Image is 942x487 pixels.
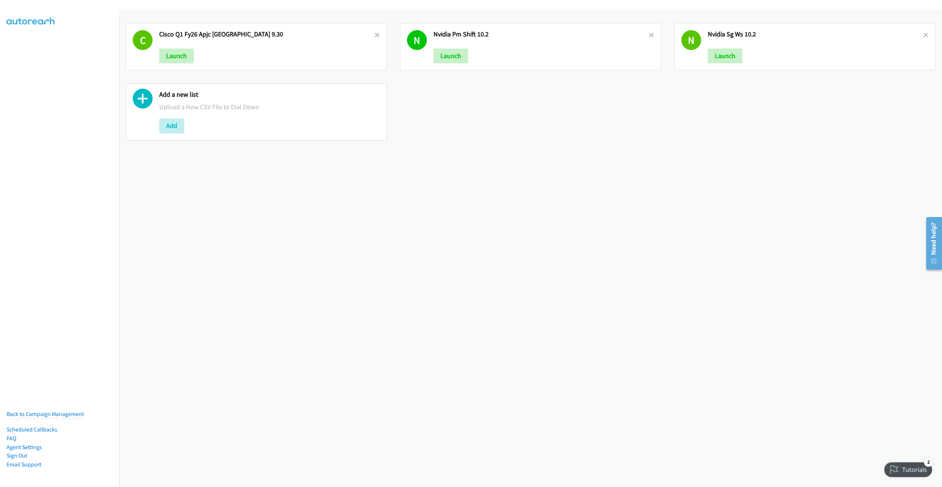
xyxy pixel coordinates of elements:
button: Launch [159,49,194,63]
iframe: Checklist [880,455,936,481]
h1: C [133,30,153,50]
a: Sign Out [7,452,27,459]
h2: Add a new list [159,90,380,99]
h2: Nvidia Sg Ws 10.2 [708,30,923,39]
iframe: Resource Center [921,214,942,273]
a: FAQ [7,435,16,442]
h2: Cisco Q1 Fy26 Apjc [GEOGRAPHIC_DATA] 9.30 [159,30,375,39]
button: Add [159,118,184,133]
h1: N [681,30,701,50]
a: Agent Settings [7,444,42,451]
p: Upload a New CSV File to Dial Down [159,102,380,112]
button: Launch [708,49,742,63]
h2: Nvidia Pm Shift 10.2 [433,30,649,39]
button: Launch [433,49,468,63]
a: Scheduled Callbacks [7,426,57,433]
a: Back to Campaign Management [7,410,84,417]
a: Email Support [7,461,41,468]
h1: N [407,30,427,50]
